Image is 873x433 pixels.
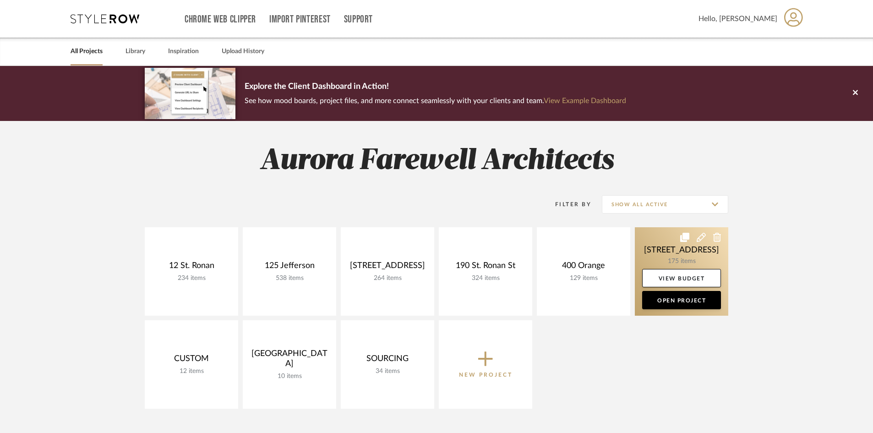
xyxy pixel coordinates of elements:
div: CUSTOM [152,354,231,367]
p: New Project [459,370,513,379]
div: SOURCING [348,354,427,367]
div: 12 items [152,367,231,375]
div: 264 items [348,274,427,282]
div: 400 Orange [544,261,623,274]
span: Hello, [PERSON_NAME] [698,13,777,24]
a: Support [344,16,373,23]
div: 234 items [152,274,231,282]
div: Filter By [543,200,591,209]
a: Import Pinterest [269,16,331,23]
p: Explore the Client Dashboard in Action! [245,80,626,94]
img: d5d033c5-7b12-40c2-a960-1ecee1989c38.png [145,68,235,119]
div: 190 St. Ronan St [446,261,525,274]
a: Chrome Web Clipper [185,16,256,23]
a: View Example Dashboard [544,97,626,104]
a: View Budget [642,269,721,287]
div: 10 items [250,373,329,380]
div: 538 items [250,274,329,282]
a: Open Project [642,291,721,309]
div: 34 items [348,367,427,375]
a: Upload History [222,45,264,58]
div: 125 Jefferson [250,261,329,274]
div: [GEOGRAPHIC_DATA] [250,349,329,373]
a: Library [125,45,145,58]
button: New Project [439,320,532,409]
a: Inspiration [168,45,199,58]
div: 12 St. Ronan [152,261,231,274]
p: See how mood boards, project files, and more connect seamlessly with your clients and team. [245,94,626,107]
div: 129 items [544,274,623,282]
div: [STREET_ADDRESS] [348,261,427,274]
a: All Projects [71,45,103,58]
div: 324 items [446,274,525,282]
h2: Aurora Farewell Architects [107,144,766,178]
